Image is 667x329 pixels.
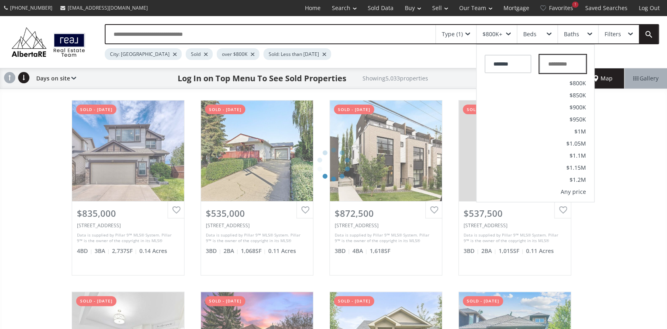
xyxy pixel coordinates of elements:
[105,48,182,60] div: City: [GEOGRAPHIC_DATA]
[593,74,613,82] span: Map
[561,189,586,195] div: Any price
[362,75,428,81] h2: Showing 5,033 properties
[217,48,259,60] div: over $800K
[56,0,152,15] a: [EMAIL_ADDRESS][DOMAIN_NAME]
[624,68,667,88] div: Gallery
[186,48,213,60] div: Sold
[564,31,579,37] div: Baths
[570,117,586,122] span: $950K
[8,25,89,59] img: Logo
[570,153,586,158] span: $1.1M
[572,2,578,8] div: 1
[570,93,586,98] span: $850K
[570,80,586,86] span: $800K
[566,141,586,146] span: $1.05M
[566,165,586,171] span: $1.15M
[263,48,331,60] div: Sold: Less than [DATE]
[570,177,586,183] span: $1.2M
[633,74,659,82] span: Gallery
[582,68,624,88] div: Map
[68,4,148,11] span: [EMAIL_ADDRESS][DOMAIN_NAME]
[32,68,76,88] div: Days on site
[574,129,586,134] span: $1M
[483,31,502,37] div: $800K+
[10,4,52,11] span: [PHONE_NUMBER]
[442,31,463,37] div: Type (1)
[523,31,536,37] div: Beds
[178,73,346,84] h1: Log In on Top Menu To See Sold Properties
[605,31,621,37] div: Filters
[570,105,586,110] span: $900K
